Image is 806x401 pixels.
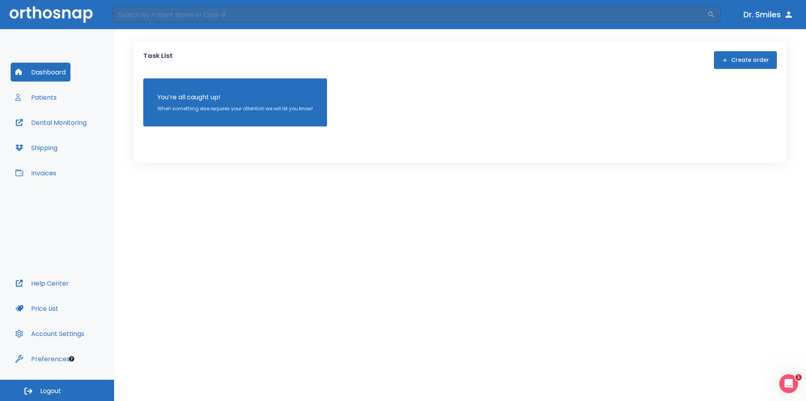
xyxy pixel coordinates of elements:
[11,324,89,343] button: Account Settings
[11,63,70,82] button: Dashboard
[11,274,74,293] button: Help Center
[11,138,62,157] button: Shipping
[11,113,91,132] button: Dental Monitoring
[68,355,75,362] div: Tooltip anchor
[11,88,61,107] button: Patients
[143,51,173,69] p: Task List
[740,7,797,22] button: Dr. Smiles
[40,387,61,395] span: Logout
[714,51,777,69] button: Create order
[795,374,802,381] span: 1
[11,163,61,182] button: Invoices
[157,105,313,112] p: When something else requires your attention we will let you know!
[157,93,313,102] p: You’re all caught up!
[11,299,63,318] button: Price List
[9,6,93,22] img: Orthosnap
[11,349,74,368] button: Preferences
[779,374,798,393] iframe: Intercom live chat
[113,7,707,22] input: Search by Patient Name or Case #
